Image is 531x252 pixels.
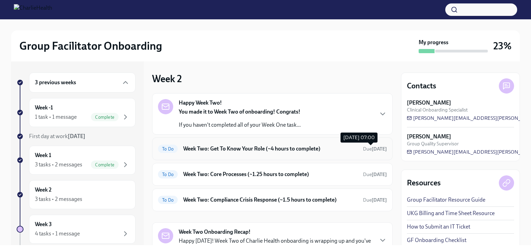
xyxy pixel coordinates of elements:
[363,146,387,152] span: Due
[17,133,136,140] a: First day at work[DATE]
[407,133,451,140] strong: [PERSON_NAME]
[91,115,119,120] span: Complete
[407,236,466,244] a: GF Onboarding Checklist
[183,196,357,204] h6: Week Two: Compliance Crisis Response (~1.5 hours to complete)
[407,81,436,91] h4: Contacts
[17,146,136,175] a: Week 13 tasks • 2 messagesComplete
[35,79,76,86] h6: 3 previous weeks
[29,133,85,139] span: First day at work
[14,4,52,15] img: CharlieHealth
[419,39,448,46] strong: My progress
[372,172,387,177] strong: [DATE]
[158,169,387,180] a: To DoWeek Two: Core Processes (~1.25 hours to complete)Due[DATE]
[407,99,451,107] strong: [PERSON_NAME]
[17,215,136,244] a: Week 34 tasks • 1 message
[35,113,77,121] div: 1 task • 1 message
[363,197,387,203] span: Due
[19,39,162,53] h2: Group Facilitator Onboarding
[179,228,251,236] strong: Week Two Onboarding Recap!
[29,72,136,93] div: 3 previous weeks
[35,195,82,203] div: 3 tasks • 2 messages
[158,146,178,152] span: To Do
[407,107,468,113] span: Clinical Onboarding Specialist
[407,223,470,231] a: How to Submit an IT Ticket
[35,186,52,194] h6: Week 2
[372,197,387,203] strong: [DATE]
[158,197,178,203] span: To Do
[363,172,387,177] span: Due
[158,194,387,205] a: To DoWeek Two: Compliance Crisis Response (~1.5 hours to complete)Due[DATE]
[372,146,387,152] strong: [DATE]
[407,210,495,217] a: UKG Billing and Time Sheet Resource
[183,171,357,178] h6: Week Two: Core Processes (~1.25 hours to complete)
[407,140,459,147] span: Group Quality Supervisor
[363,171,387,178] span: August 11th, 2025 07:00
[17,98,136,127] a: Week -11 task • 1 messageComplete
[35,161,82,168] div: 3 tasks • 2 messages
[179,121,301,129] p: If you haven't completed all of your Week One task...
[407,178,441,188] h4: Resources
[152,72,182,85] h3: Week 2
[35,152,51,159] h6: Week 1
[493,40,512,52] h3: 23%
[35,221,52,228] h6: Week 3
[407,196,485,204] a: Group Facilitator Resource Guide
[158,172,178,177] span: To Do
[183,145,357,153] h6: Week Two: Get To Know Your Role (~4 hours to complete)
[363,197,387,203] span: August 11th, 2025 07:00
[179,108,300,115] strong: You made it to Week Two of onboarding! Congrats!
[68,133,85,139] strong: [DATE]
[91,162,119,167] span: Complete
[17,180,136,209] a: Week 23 tasks • 2 messages
[158,143,387,154] a: To DoWeek Two: Get To Know Your Role (~4 hours to complete)Due[DATE]
[179,99,222,107] strong: Happy Week Two!
[35,104,53,112] h6: Week -1
[35,230,80,238] div: 4 tasks • 1 message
